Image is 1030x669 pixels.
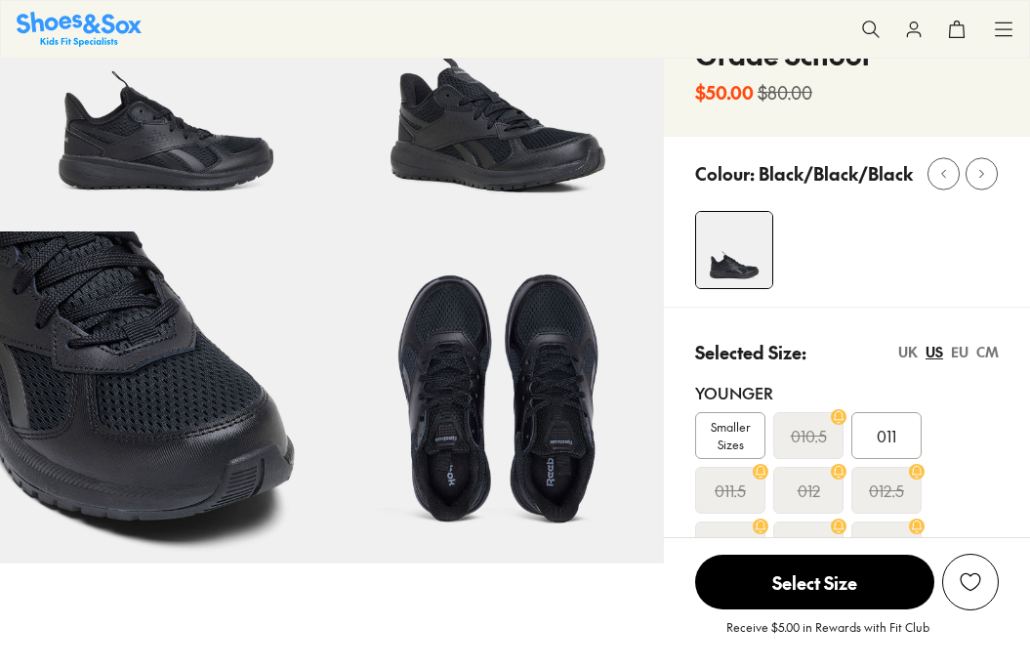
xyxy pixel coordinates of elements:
p: Selected Size: [695,339,806,365]
p: Receive $5.00 in Rewards with Fit Club [726,618,929,653]
div: CM [976,342,999,362]
div: US [926,342,943,362]
s: 013 [720,533,742,557]
s: 1 [885,533,889,557]
a: Shoes & Sox [17,12,142,46]
span: Select Size [695,555,934,609]
s: 013.5 [791,533,826,557]
img: SNS_Logo_Responsive.svg [17,12,142,46]
div: UK [898,342,918,362]
p: Colour: [695,160,755,187]
span: 011 [877,424,896,447]
button: Select Size [695,554,934,610]
img: 7-474433_1 [332,231,664,564]
s: $80.00 [758,79,812,105]
span: Smaller Sizes [696,418,764,453]
s: 011.5 [715,479,746,502]
img: 4-474430_1 [696,212,772,288]
b: $50.00 [695,79,754,105]
button: Add to Wishlist [942,554,999,610]
s: 010.5 [791,424,827,447]
s: 012.5 [869,479,904,502]
div: Younger [695,381,999,404]
p: Black/Black/Black [759,160,913,187]
s: 012 [798,479,820,502]
div: EU [951,342,968,362]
